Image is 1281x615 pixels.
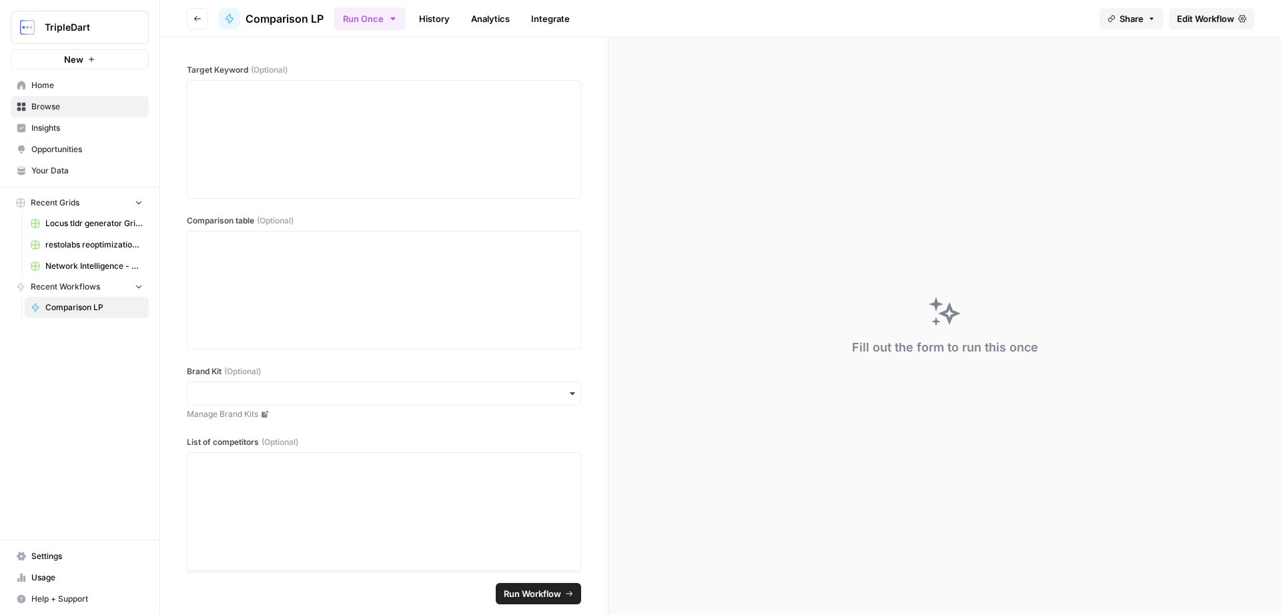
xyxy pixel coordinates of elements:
[11,139,149,160] a: Opportunities
[45,301,143,314] span: Comparison LP
[31,593,143,605] span: Help + Support
[187,215,581,227] label: Comparison table
[31,79,143,91] span: Home
[463,8,518,29] a: Analytics
[45,260,143,272] span: Network Intelligence - pseo- 1 Grid
[1100,8,1164,29] button: Share
[187,408,581,420] a: Manage Brand Kits
[25,255,149,277] a: Network Intelligence - pseo- 1 Grid
[25,297,149,318] a: Comparison LP
[1177,12,1234,25] span: Edit Workflow
[504,587,561,600] span: Run Workflow
[31,122,143,134] span: Insights
[25,234,149,255] a: restolabs reoptimizations aug
[31,281,100,293] span: Recent Workflows
[11,567,149,588] a: Usage
[187,64,581,76] label: Target Keyword
[11,588,149,610] button: Help + Support
[496,583,581,604] button: Run Workflow
[251,64,288,76] span: (Optional)
[246,11,324,27] span: Comparison LP
[15,15,39,39] img: TripleDart Logo
[219,8,324,29] a: Comparison LP
[11,277,149,297] button: Recent Workflows
[11,96,149,117] a: Browse
[25,213,149,234] a: Locus tldr generator Grid (3)
[257,215,294,227] span: (Optional)
[187,436,581,448] label: List of competitors
[31,197,79,209] span: Recent Grids
[224,366,261,378] span: (Optional)
[11,546,149,567] a: Settings
[45,239,143,251] span: restolabs reoptimizations aug
[187,366,581,378] label: Brand Kit
[1169,8,1254,29] a: Edit Workflow
[523,8,578,29] a: Integrate
[64,53,83,66] span: New
[31,101,143,113] span: Browse
[31,572,143,584] span: Usage
[1120,12,1144,25] span: Share
[411,8,458,29] a: History
[31,550,143,562] span: Settings
[11,117,149,139] a: Insights
[11,49,149,69] button: New
[11,11,149,44] button: Workspace: TripleDart
[31,143,143,155] span: Opportunities
[45,21,125,34] span: TripleDart
[11,75,149,96] a: Home
[262,436,298,448] span: (Optional)
[45,217,143,229] span: Locus tldr generator Grid (3)
[11,160,149,181] a: Your Data
[852,338,1038,357] div: Fill out the form to run this once
[11,193,149,213] button: Recent Grids
[334,7,406,30] button: Run Once
[31,165,143,177] span: Your Data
